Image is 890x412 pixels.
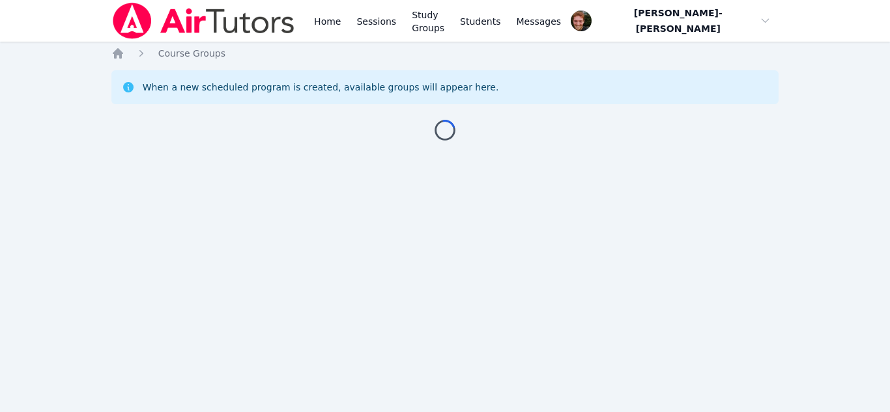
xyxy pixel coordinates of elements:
[158,48,225,59] span: Course Groups
[111,3,296,39] img: Air Tutors
[517,15,562,28] span: Messages
[143,81,499,94] div: When a new scheduled program is created, available groups will appear here.
[111,47,779,60] nav: Breadcrumb
[158,47,225,60] a: Course Groups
